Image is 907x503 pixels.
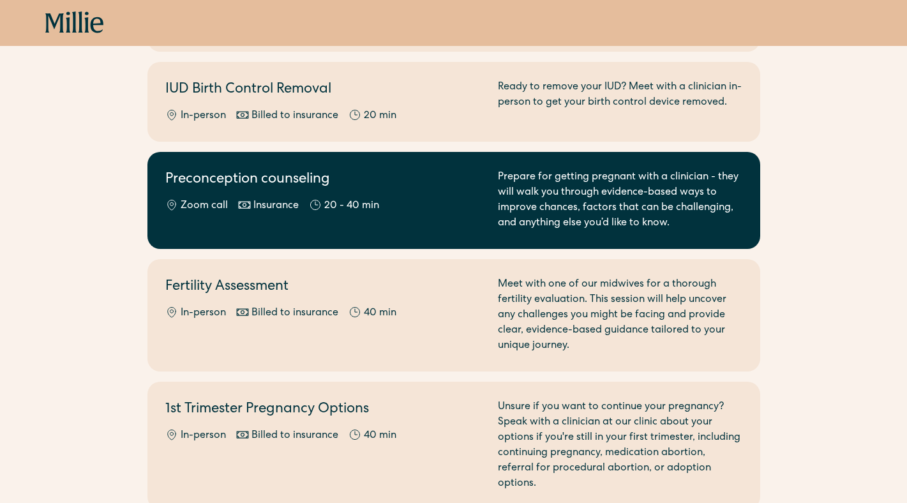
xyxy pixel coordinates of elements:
[498,170,742,231] div: Prepare for getting pregnant with a clinician - they will walk you through evidence-based ways to...
[165,277,483,298] h2: Fertility Assessment
[147,259,760,372] a: Fertility AssessmentIn-personBilled to insurance40 minMeet with one of our midwives for a thoroug...
[165,170,483,191] h2: Preconception counseling
[324,199,379,214] div: 20 - 40 min
[253,199,299,214] div: Insurance
[181,306,226,321] div: In-person
[147,62,760,142] a: IUD Birth Control RemovalIn-personBilled to insurance20 minReady to remove your IUD? Meet with a ...
[364,306,396,321] div: 40 min
[364,428,396,444] div: 40 min
[364,109,396,124] div: 20 min
[181,428,226,444] div: In-person
[251,109,338,124] div: Billed to insurance
[147,152,760,249] a: Preconception counselingZoom callInsurance20 - 40 minPrepare for getting pregnant with a clinicia...
[181,199,228,214] div: Zoom call
[181,109,226,124] div: In-person
[498,80,742,124] div: Ready to remove your IUD? Meet with a clinician in-person to get your birth control device removed.
[498,277,742,354] div: Meet with one of our midwives for a thorough fertility evaluation. This session will help uncover...
[251,428,338,444] div: Billed to insurance
[251,306,338,321] div: Billed to insurance
[165,400,483,421] h2: 1st Trimester Pregnancy Options
[165,80,483,101] h2: IUD Birth Control Removal
[498,400,742,492] div: Unsure if you want to continue your pregnancy? Speak with a clinician at our clinic about your op...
